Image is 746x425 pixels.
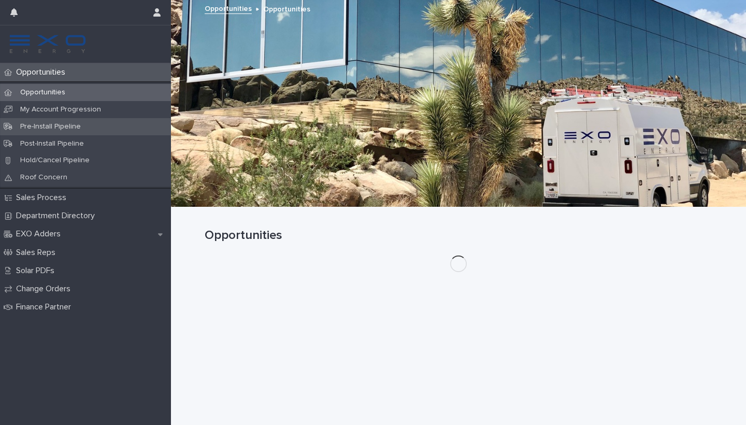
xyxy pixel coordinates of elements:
[12,248,64,258] p: Sales Reps
[12,229,69,239] p: EXO Adders
[12,193,75,203] p: Sales Process
[12,88,74,97] p: Opportunities
[12,67,74,77] p: Opportunities
[12,302,79,312] p: Finance Partner
[12,173,76,182] p: Roof Concern
[12,266,63,276] p: Solar PDFs
[8,34,87,54] img: FKS5r6ZBThi8E5hshIGi
[205,228,712,243] h1: Opportunities
[12,105,109,114] p: My Account Progression
[12,211,103,221] p: Department Directory
[12,139,92,148] p: Post-Install Pipeline
[263,3,310,14] p: Opportunities
[12,156,98,165] p: Hold/Cancel Pipeline
[12,122,89,131] p: Pre-Install Pipeline
[12,284,79,294] p: Change Orders
[205,2,252,14] a: Opportunities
